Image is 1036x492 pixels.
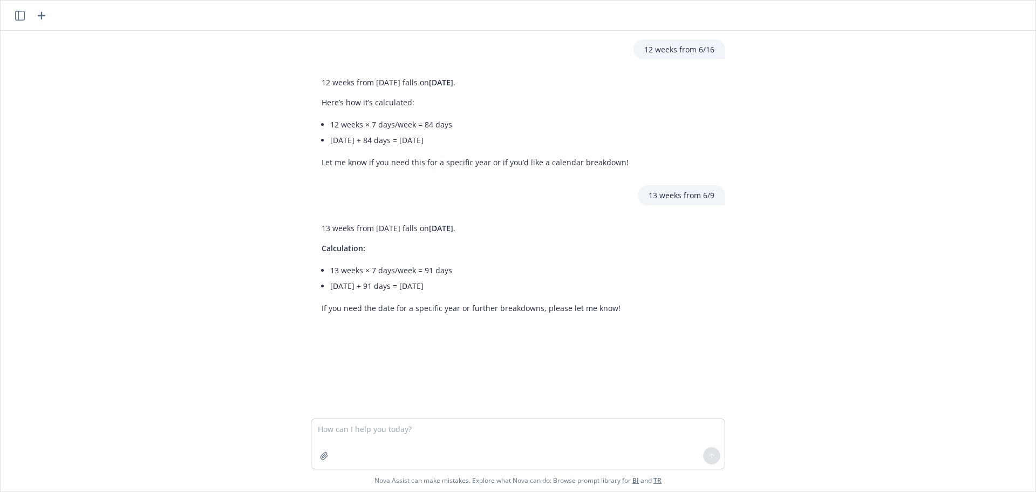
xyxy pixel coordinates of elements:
[322,157,629,168] p: Let me know if you need this for a specific year or if you’d like a calendar breakdown!
[653,476,662,485] a: TR
[429,223,453,233] span: [DATE]
[322,77,629,88] p: 12 weeks from [DATE] falls on .
[632,476,639,485] a: BI
[322,97,629,108] p: Here’s how it’s calculated:
[322,223,621,234] p: 13 weeks from [DATE] falls on .
[330,117,629,132] li: 12 weeks × 7 days/week = 84 days
[322,243,365,253] span: Calculation:
[330,262,621,278] li: 13 weeks × 7 days/week = 91 days
[649,190,714,201] p: 13 weeks from 6/9
[330,132,629,148] li: [DATE] + 84 days = [DATE]
[5,469,1031,491] span: Nova Assist can make mistakes. Explore what Nova can do: Browse prompt library for and
[322,302,621,314] p: If you need the date for a specific year or further breakdowns, please let me know!
[429,77,453,87] span: [DATE]
[644,44,714,55] p: 12 weeks from 6/16
[330,278,621,294] li: [DATE] + 91 days = [DATE]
